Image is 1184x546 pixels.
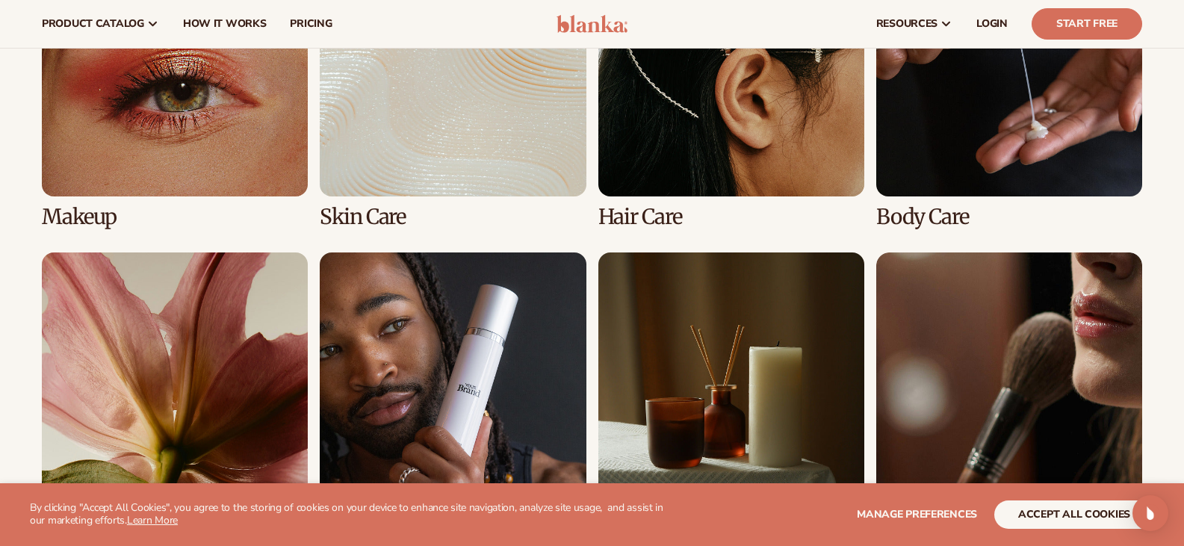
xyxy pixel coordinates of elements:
[42,18,144,30] span: product catalog
[183,18,267,30] span: How It Works
[320,205,586,229] h3: Skin Care
[857,500,977,529] button: Manage preferences
[994,500,1154,529] button: accept all cookies
[42,205,308,229] h3: Makeup
[976,18,1008,30] span: LOGIN
[30,502,665,527] p: By clicking "Accept All Cookies", you agree to the storing of cookies on your device to enhance s...
[1032,8,1142,40] a: Start Free
[598,205,864,229] h3: Hair Care
[1132,495,1168,531] div: Open Intercom Messenger
[876,205,1142,229] h3: Body Care
[557,15,627,33] img: logo
[290,18,332,30] span: pricing
[127,513,178,527] a: Learn More
[876,18,937,30] span: resources
[857,507,977,521] span: Manage preferences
